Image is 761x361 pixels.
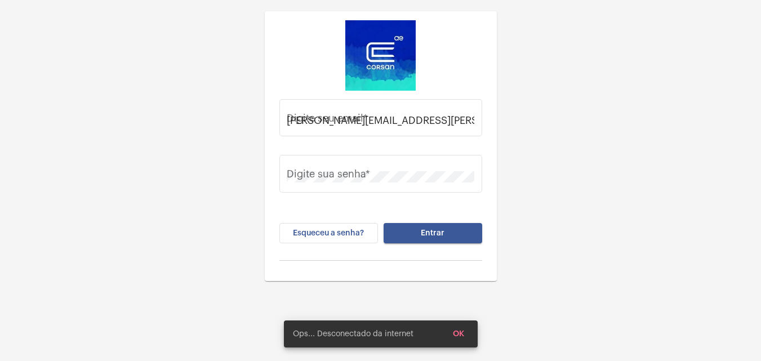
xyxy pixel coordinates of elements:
[421,229,444,237] span: Entrar
[279,223,378,243] button: Esqueceu a senha?
[384,223,482,243] button: Entrar
[287,115,474,126] input: Digite seu email
[345,20,416,91] img: d4669ae0-8c07-2337-4f67-34b0df7f5ae4.jpeg
[453,330,464,338] span: OK
[293,328,413,340] span: Ops... Desconectado da internet
[293,229,364,237] span: Esqueceu a senha?
[444,324,473,344] button: OK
